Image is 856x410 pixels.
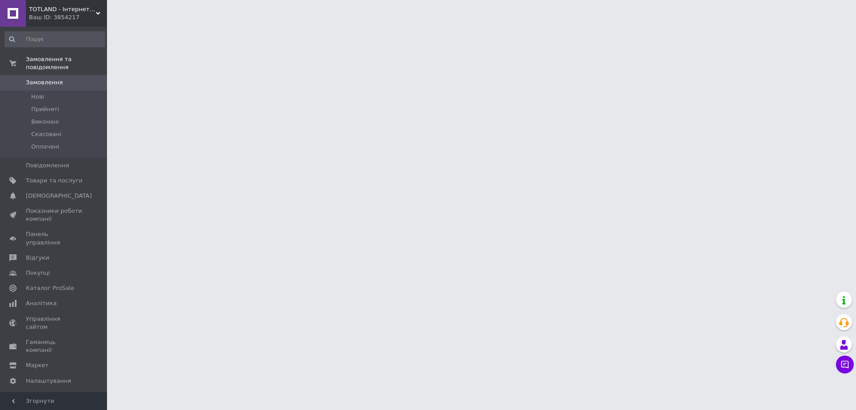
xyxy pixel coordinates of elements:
[26,79,63,87] span: Замовлення
[4,31,105,47] input: Пошук
[26,55,107,71] span: Замовлення та повідомлення
[836,356,854,373] button: Чат з покупцем
[31,130,62,138] span: Скасовані
[31,105,59,113] span: Прийняті
[29,5,96,13] span: TOTLAND - Інтернет-магазин дитячих іграшок
[26,284,74,292] span: Каталог ProSale
[26,338,82,354] span: Гаманець компанії
[31,93,44,101] span: Нові
[26,299,57,307] span: Аналітика
[26,254,49,262] span: Відгуки
[29,13,107,21] div: Ваш ID: 3854217
[31,143,59,151] span: Оплачені
[26,315,82,331] span: Управління сайтом
[26,162,69,170] span: Повідомлення
[26,269,50,277] span: Покупці
[26,177,82,185] span: Товари та послуги
[26,192,92,200] span: [DEMOGRAPHIC_DATA]
[31,118,59,126] span: Виконані
[26,377,71,385] span: Налаштування
[26,361,49,369] span: Маркет
[26,207,82,223] span: Показники роботи компанії
[26,230,82,246] span: Панель управління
